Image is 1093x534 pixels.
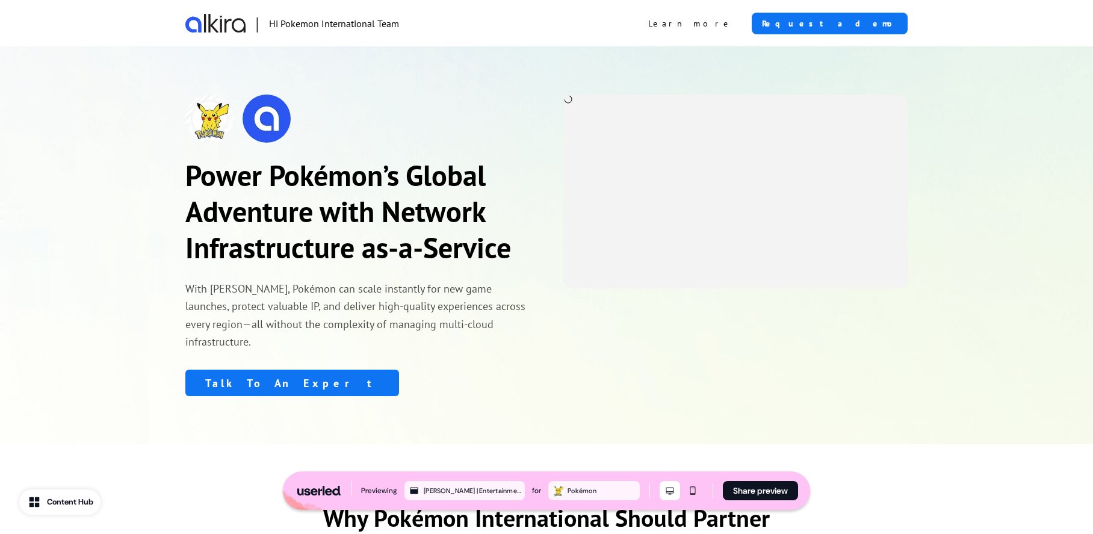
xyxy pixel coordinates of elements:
[185,370,399,396] a: Talk To An Expert
[568,485,637,496] div: Pokémon
[185,157,530,265] h1: Power Pokémon’s Global Adventure with Network Infrastructure as-a-Service
[723,481,798,500] button: Share preview
[683,481,703,500] button: Mobile mode
[424,485,522,496] div: [PERSON_NAME] | Entertainment |
[255,11,259,35] span: |
[660,481,680,500] button: Desktop mode
[269,16,399,31] p: Hi Pokemon International Team
[185,280,530,350] p: With [PERSON_NAME], Pokémon can scale instantly for new game launches, protect valuable IP, and d...
[47,496,93,508] div: Content Hub
[19,489,101,515] button: Content Hub
[639,13,742,34] a: Learn more
[361,485,397,497] div: Previewing
[752,13,908,34] a: Request a demo
[532,485,541,497] div: for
